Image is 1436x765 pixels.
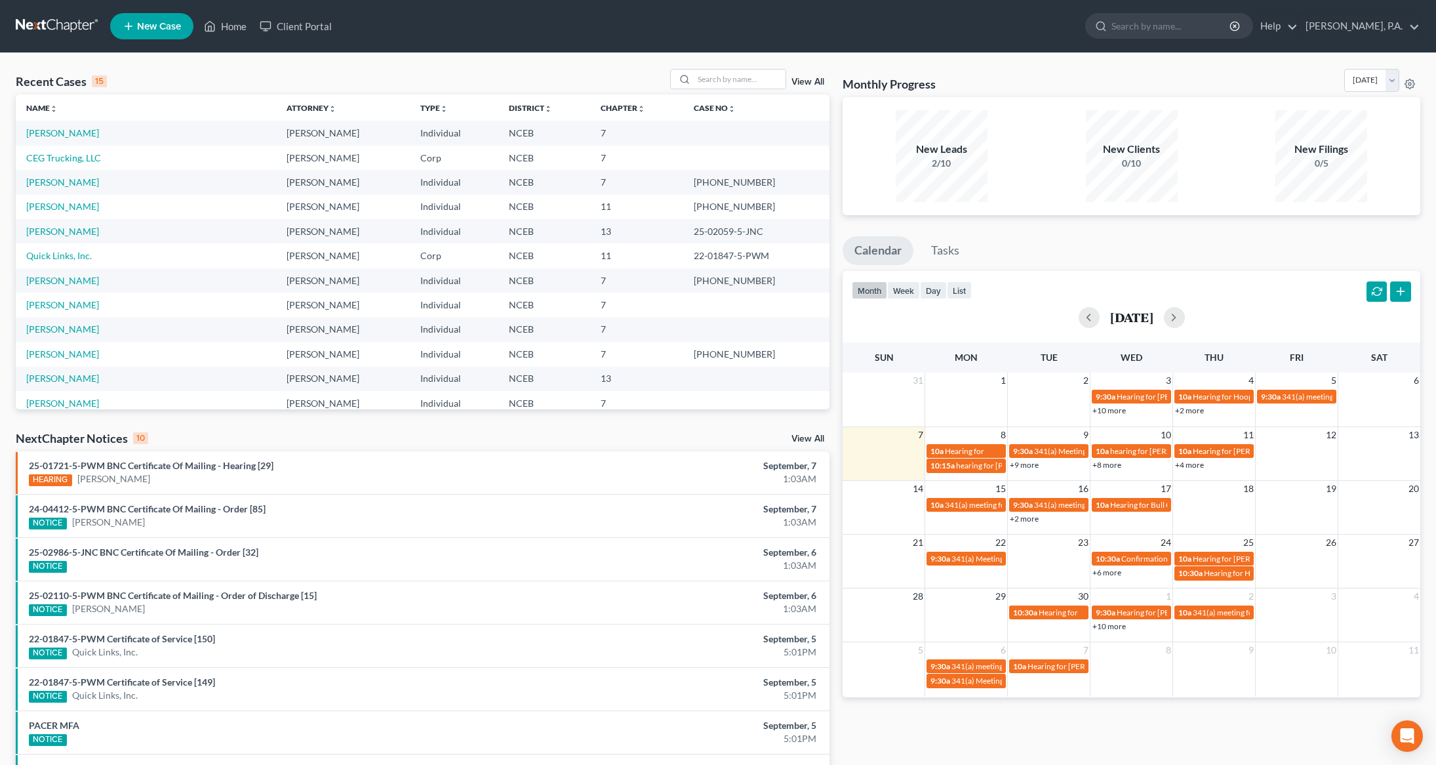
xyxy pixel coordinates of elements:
[498,146,590,170] td: NCEB
[276,342,410,366] td: [PERSON_NAME]
[1110,446,1211,456] span: hearing for [PERSON_NAME]
[683,243,829,268] td: 22-01847-5-PWM
[694,70,786,89] input: Search by name...
[563,459,816,472] div: September, 7
[1261,392,1281,402] span: 9:30a
[1275,157,1367,170] div: 0/5
[29,633,215,644] a: 22-01847-5-PWM Certificate of Service [150]
[1178,392,1191,402] span: 10a
[1165,373,1172,388] span: 3
[951,554,1079,564] span: 341(a) Meeting for [PERSON_NAME]
[999,642,1007,658] span: 6
[1096,446,1109,456] span: 10a
[563,503,816,516] div: September, 7
[1407,427,1420,443] span: 13
[1193,446,1295,456] span: Hearing for [PERSON_NAME]
[1096,500,1109,510] span: 10a
[911,535,925,550] span: 21
[590,170,684,194] td: 7
[498,367,590,391] td: NCEB
[1247,642,1255,658] span: 9
[1178,446,1191,456] span: 10a
[498,170,590,194] td: NCEB
[1205,352,1224,363] span: Thu
[1096,392,1115,402] span: 9:30a
[843,76,936,92] h3: Monthly Progress
[601,103,645,113] a: Chapterunfold_more
[26,250,92,261] a: Quick Links, Inc.
[1121,554,1270,564] span: Confirmation hearing for [PERSON_NAME]
[1092,405,1126,415] a: +10 more
[276,219,410,243] td: [PERSON_NAME]
[728,105,736,113] i: unfold_more
[26,373,99,384] a: [PERSON_NAME]
[920,281,947,299] button: day
[1178,554,1191,564] span: 10a
[1193,554,1295,564] span: Hearing for [PERSON_NAME]
[887,281,920,299] button: week
[563,516,816,529] div: 1:03AM
[29,547,258,558] a: 25-02986-5-JNC BNC Certificate Of Mailing - Order [32]
[1013,608,1037,617] span: 10:30a
[1077,535,1090,550] span: 23
[498,293,590,317] td: NCEB
[29,518,67,529] div: NOTICE
[911,589,925,604] span: 28
[956,461,1134,470] span: hearing for [PERSON_NAME] and [PERSON_NAME]
[498,195,590,219] td: NCEB
[29,691,67,703] div: NOTICE
[590,367,684,391] td: 13
[29,720,79,731] a: PACER MFA
[1275,142,1367,157] div: New Filings
[1096,608,1115,617] span: 9:30a
[930,500,944,510] span: 10a
[26,103,58,113] a: Nameunfold_more
[590,268,684,293] td: 7
[133,432,148,444] div: 10
[930,461,955,470] span: 10:15a
[563,632,816,646] div: September, 5
[590,318,684,342] td: 7
[1165,642,1172,658] span: 8
[1086,157,1178,170] div: 0/10
[1178,568,1203,578] span: 10:30a
[1082,427,1090,443] span: 9
[1092,621,1126,631] a: +10 more
[955,352,978,363] span: Mon
[410,243,498,268] td: Corp
[590,293,684,317] td: 7
[410,268,498,293] td: Individual
[498,243,590,268] td: NCEB
[1086,142,1178,157] div: New Clients
[999,427,1007,443] span: 8
[1412,373,1420,388] span: 6
[951,661,1147,671] span: 341(a) meeting for [PERSON_NAME] & [PERSON_NAME]
[1193,392,1321,402] span: Hearing for Hoopers Distributing LLC
[29,676,215,688] a: 22-01847-5-PWM Certificate of Service [149]
[683,268,829,293] td: [PHONE_NUMBER]
[440,105,448,113] i: unfold_more
[276,293,410,317] td: [PERSON_NAME]
[1412,589,1420,604] span: 4
[1290,352,1304,363] span: Fri
[1096,554,1120,564] span: 10:30a
[683,195,829,219] td: [PHONE_NUMBER]
[563,559,816,572] div: 1:03AM
[1178,608,1191,617] span: 10a
[72,689,138,702] a: Quick Links, Inc.
[1010,460,1039,470] a: +9 more
[1371,352,1387,363] span: Sat
[1013,446,1033,456] span: 9:30a
[1407,535,1420,550] span: 27
[92,75,107,87] div: 15
[410,318,498,342] td: Individual
[1325,535,1338,550] span: 26
[563,732,816,745] div: 5:01PM
[1034,446,1161,456] span: 341(a) Meeting for [PERSON_NAME]
[276,367,410,391] td: [PERSON_NAME]
[896,157,987,170] div: 2/10
[590,146,684,170] td: 7
[1013,500,1033,510] span: 9:30a
[896,142,987,157] div: New Leads
[930,446,944,456] span: 10a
